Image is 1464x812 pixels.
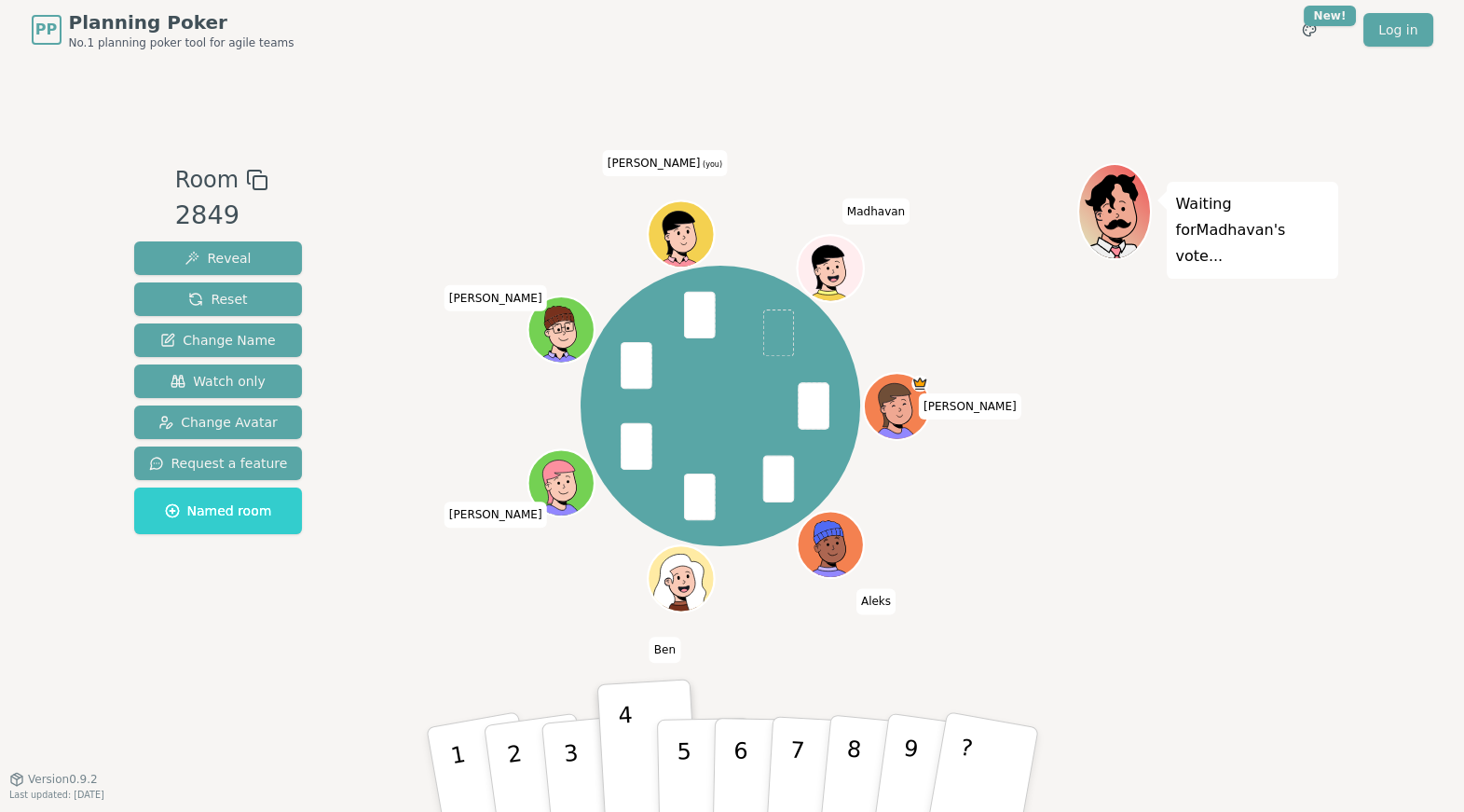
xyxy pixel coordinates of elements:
span: Click to change your name [603,150,727,176]
span: Room [175,163,239,197]
span: Click to change your name [842,198,910,224]
button: Reset [134,282,303,316]
button: Version0.9.2 [9,772,98,787]
span: Click to change your name [650,637,680,663]
span: PP [35,19,57,41]
p: 4 [617,702,637,804]
span: Click to change your name [445,285,547,311]
span: Last updated: [DATE] [9,790,104,800]
button: Change Name [134,323,303,357]
span: Request a feature [149,454,288,473]
button: Named room [134,488,303,534]
button: Click to change your avatar [650,203,712,266]
button: Request a feature [134,447,303,480]
a: PPPlanning PokerNo.1 planning poker tool for agile teams [32,9,294,50]
span: (you) [700,160,722,169]
span: Change Avatar [158,413,278,432]
span: Click to change your name [856,588,896,614]
div: 2849 [175,197,268,235]
a: Log in [1363,13,1432,47]
span: No.1 planning poker tool for agile teams [69,35,294,50]
span: Reset [188,290,247,309]
span: Named room [165,502,272,520]
button: Change Avatar [134,406,303,439]
span: Change Name [160,331,275,350]
span: Version 0.9.2 [28,772,98,787]
span: Elena is the host [911,375,928,392]
p: Waiting for Madhavan 's vote... [1176,191,1329,269]
span: Planning Poker [69,9,294,35]
span: Watch only [171,372,266,391]
span: Click to change your name [919,393,1021,420]
button: Watch only [134,365,303,398]
button: Reveal [134,241,303,275]
span: Click to change your name [445,502,547,528]
span: Reveal [185,249,251,268]
button: New! [1293,13,1326,47]
div: New! [1304,6,1357,26]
